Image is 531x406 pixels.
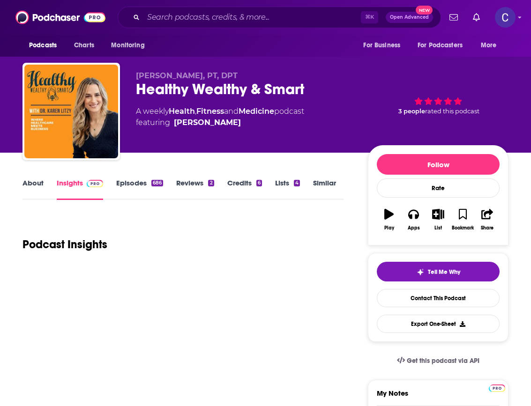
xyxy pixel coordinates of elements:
[389,349,487,372] a: Get this podcast via API
[377,203,401,236] button: Play
[227,178,262,200] a: Credits6
[105,37,157,54] button: open menu
[481,39,497,52] span: More
[22,178,44,200] a: About
[87,180,103,187] img: Podchaser Pro
[368,71,509,129] div: 3 peoplerated this podcast
[407,357,479,365] span: Get this podcast via API
[469,9,484,25] a: Show notifications dropdown
[411,37,476,54] button: open menu
[408,225,420,231] div: Apps
[357,37,412,54] button: open menu
[169,107,195,116] a: Health
[22,37,69,54] button: open menu
[116,178,163,200] a: Episodes686
[416,6,433,15] span: New
[174,117,241,128] a: [PERSON_NAME]
[377,154,500,175] button: Follow
[428,268,460,276] span: Tell Me Why
[481,225,494,231] div: Share
[143,10,361,25] input: Search podcasts, credits, & more...
[489,383,505,392] a: Pro website
[495,7,516,28] button: Show profile menu
[29,39,57,52] span: Podcasts
[475,203,500,236] button: Share
[196,107,224,116] a: Fitness
[224,107,239,116] span: and
[256,180,262,186] div: 6
[15,8,105,26] img: Podchaser - Follow, Share and Rate Podcasts
[401,203,426,236] button: Apps
[275,178,300,200] a: Lists4
[452,225,474,231] div: Bookmark
[136,117,304,128] span: featuring
[495,7,516,28] img: User Profile
[446,9,462,25] a: Show notifications dropdown
[426,203,450,236] button: List
[377,389,500,405] label: My Notes
[57,178,103,200] a: InsightsPodchaser Pro
[136,106,304,128] div: A weekly podcast
[239,107,274,116] a: Medicine
[195,107,196,116] span: ,
[151,180,163,186] div: 686
[495,7,516,28] span: Logged in as publicityxxtina
[417,268,424,276] img: tell me why sparkle
[377,178,500,198] div: Rate
[74,39,94,52] span: Charts
[208,180,214,186] div: 2
[489,384,505,392] img: Podchaser Pro
[118,7,441,28] div: Search podcasts, credits, & more...
[313,178,336,200] a: Similar
[363,39,400,52] span: For Business
[68,37,100,54] a: Charts
[294,180,300,186] div: 4
[450,203,475,236] button: Bookmark
[377,289,500,307] a: Contact This Podcast
[136,71,238,80] span: [PERSON_NAME], PT, DPT
[176,178,214,200] a: Reviews2
[386,12,433,23] button: Open AdvancedNew
[398,108,425,115] span: 3 people
[377,315,500,333] button: Export One-Sheet
[111,39,144,52] span: Monitoring
[390,15,429,20] span: Open Advanced
[22,237,107,251] h1: Podcast Insights
[474,37,509,54] button: open menu
[24,65,118,158] img: Healthy Wealthy & Smart
[425,108,479,115] span: rated this podcast
[434,225,442,231] div: List
[361,11,378,23] span: ⌘ K
[418,39,463,52] span: For Podcasters
[377,262,500,281] button: tell me why sparkleTell Me Why
[384,225,394,231] div: Play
